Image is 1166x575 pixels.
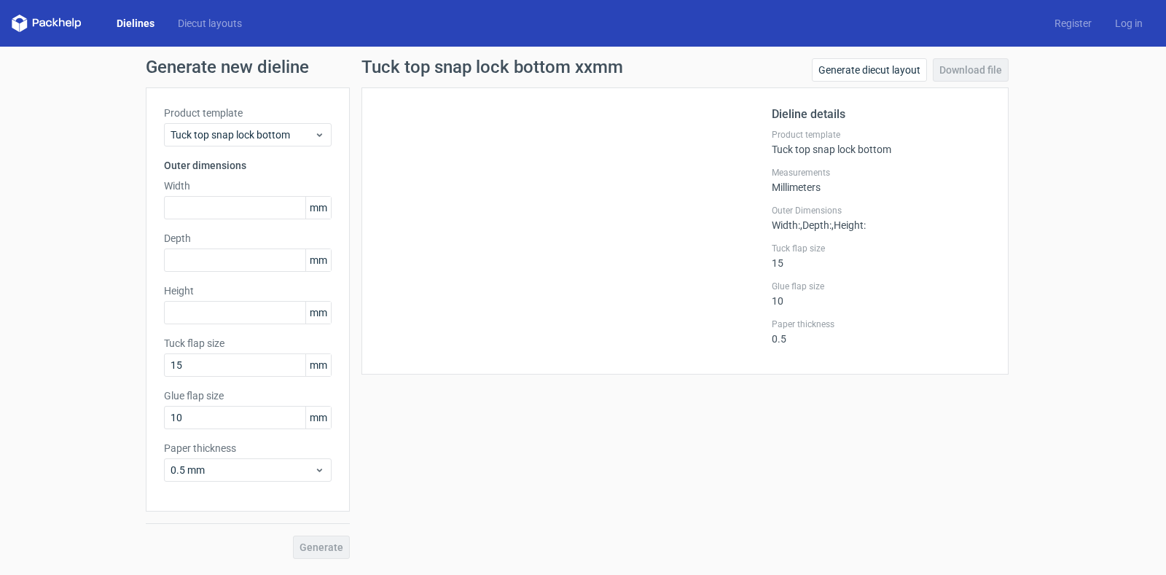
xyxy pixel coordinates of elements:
label: Depth [164,231,332,246]
label: Glue flap size [164,388,332,403]
div: 15 [772,243,990,269]
h2: Dieline details [772,106,990,123]
span: Tuck top snap lock bottom [171,128,314,142]
div: Tuck top snap lock bottom [772,129,990,155]
span: mm [305,407,331,429]
label: Glue flap size [772,281,990,292]
span: , Height : [832,219,866,231]
label: Tuck flap size [164,336,332,351]
div: Millimeters [772,167,990,193]
label: Product template [164,106,332,120]
label: Width [164,179,332,193]
span: , Depth : [800,219,832,231]
h1: Generate new dieline [146,58,1020,76]
span: 0.5 mm [171,463,314,477]
a: Register [1043,16,1103,31]
label: Paper thickness [164,441,332,455]
label: Tuck flap size [772,243,990,254]
label: Height [164,283,332,298]
div: 10 [772,281,990,307]
h3: Outer dimensions [164,158,332,173]
div: 0.5 [772,318,990,345]
label: Paper thickness [772,318,990,330]
span: mm [305,354,331,376]
a: Diecut layouts [166,16,254,31]
label: Outer Dimensions [772,205,990,216]
span: mm [305,249,331,271]
a: Generate diecut layout [812,58,927,82]
span: Width : [772,219,800,231]
label: Product template [772,129,990,141]
span: mm [305,197,331,219]
span: mm [305,302,331,324]
a: Dielines [105,16,166,31]
h1: Tuck top snap lock bottom xxmm [361,58,623,76]
label: Measurements [772,167,990,179]
a: Log in [1103,16,1154,31]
